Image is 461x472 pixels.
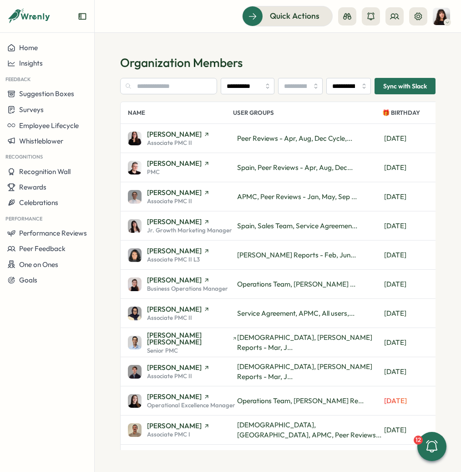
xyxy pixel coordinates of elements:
img: Amna Khattak [128,190,142,204]
img: Deniz Basak Dogan [128,336,142,349]
span: Goals [19,276,37,284]
span: Associate PMC II [147,198,192,204]
span: [DEMOGRAPHIC_DATA], [GEOGRAPHIC_DATA], APMC, Peer Reviews... [237,421,381,439]
span: Associate PMC II [147,140,192,146]
span: [PERSON_NAME] [147,218,202,225]
span: [DEMOGRAPHIC_DATA], [PERSON_NAME] Reports - Mar, J... [237,333,372,352]
img: Elena Ladushyna [128,394,142,408]
span: Spain, Peer Reviews - Apr, Aug, Dec... [237,163,353,172]
span: Insights [19,59,43,67]
span: Sync with Slack [383,78,427,94]
span: Associate PMC II [147,373,192,379]
a: Deniz Basak Dogan[PERSON_NAME] [PERSON_NAME]Senior PMC [128,332,237,354]
span: Associate PMC I [147,431,190,437]
span: Operational Excellence Manager [147,402,235,408]
span: [PERSON_NAME] [147,247,202,254]
h1: Organization Members [120,55,436,71]
span: Business Operations Manager [147,286,228,292]
span: [PERSON_NAME] [PERSON_NAME] [147,332,230,346]
p: [DATE] [384,163,453,173]
span: Surveys [19,105,44,114]
span: Spain, Sales Team, Service Agreemen... [237,221,357,230]
p: [DATE] [384,221,453,231]
span: Quick Actions [270,10,319,22]
img: Andrea Lopez [128,219,142,233]
img: Angelina Costa [128,248,142,262]
span: Operations Team, [PERSON_NAME] ... [237,280,355,288]
a: Dionisio Arredondo[PERSON_NAME]Associate PMC II [128,364,237,379]
a: Amna Khattak[PERSON_NAME]Associate PMC II [128,189,237,204]
p: [DATE] [384,425,453,435]
button: Quick Actions [242,6,333,26]
span: [PERSON_NAME] [147,393,202,400]
a: Adriana Fosca[PERSON_NAME]Associate PMC II [128,131,237,146]
a: Elena Ladushyna[PERSON_NAME]Operational Excellence Manager [128,393,237,408]
span: [DEMOGRAPHIC_DATA], [PERSON_NAME] Reports - Mar, J... [237,362,372,381]
span: Senior PMC [147,348,178,354]
img: Adriana Fosca [128,132,142,145]
span: Jr. Growth Marketing Manager [147,227,232,233]
a: Andrea Lopez[PERSON_NAME]Jr. Growth Marketing Manager [128,218,237,233]
button: 12 [417,432,446,461]
a: Axi Molnar[PERSON_NAME]Business Operations Manager [128,277,237,292]
span: [PERSON_NAME] [147,160,202,167]
span: APMC, Peer Reviews - Jan, May, Sep ... [237,192,357,201]
span: Service Agreement, APMC, All users,... [237,309,355,318]
div: 12 [414,436,423,445]
span: [PERSON_NAME] [147,277,202,283]
p: [DATE] [384,279,453,289]
img: Francisco Afonso [128,423,142,437]
span: Operations Team, [PERSON_NAME] Re... [237,396,364,405]
img: Axi Molnar [128,277,142,291]
span: Celebrations [19,198,58,207]
button: Sync with Slack [375,78,436,94]
p: [DATE] [384,133,453,144]
p: [DATE] [384,338,453,348]
p: [DATE] [384,396,453,406]
p: User Groups [233,102,382,123]
span: Suggestion Boxes [19,89,74,98]
span: Employee Lifecycle [19,121,79,130]
span: Recognition Wall [19,167,71,176]
p: Name [128,102,233,123]
span: Associate PMC II L3 [147,257,200,262]
p: [DATE] [384,367,453,377]
span: Peer Feedback [19,244,66,253]
a: Angelina Costa[PERSON_NAME]Associate PMC II L3 [128,247,237,262]
img: Batool Fatima [128,307,142,320]
span: One on Ones [19,260,58,269]
a: Almudena Bernardos[PERSON_NAME]PMC [128,160,237,175]
p: [DATE] [384,250,453,260]
span: Associate PMC II [147,315,192,321]
a: Batool Fatima[PERSON_NAME]Associate PMC II [128,306,237,321]
span: PMC [147,169,160,175]
span: [PERSON_NAME] [147,422,202,429]
span: [PERSON_NAME] [147,189,202,196]
img: Almudena Bernardos [128,161,142,174]
span: [PERSON_NAME] Reports - Feb, Jun... [237,251,356,259]
span: Home [19,43,38,52]
span: Peer Reviews - Apr, Aug, Dec Cycle,... [237,134,352,143]
span: [PERSON_NAME] [147,131,202,138]
img: Dionisio Arredondo [128,365,142,379]
span: Performance Reviews [19,229,87,237]
span: Whistleblower [19,137,63,145]
button: Expand sidebar [78,12,87,21]
span: [PERSON_NAME] [147,364,202,371]
p: [DATE] [384,192,453,202]
p: [DATE] [384,308,453,318]
p: 🎁 Birthday [382,102,452,123]
span: [PERSON_NAME] [147,306,202,313]
span: Rewards [19,183,46,191]
a: Francisco Afonso[PERSON_NAME]Associate PMC I [128,422,237,437]
img: Kelly Rosa [433,8,450,25]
